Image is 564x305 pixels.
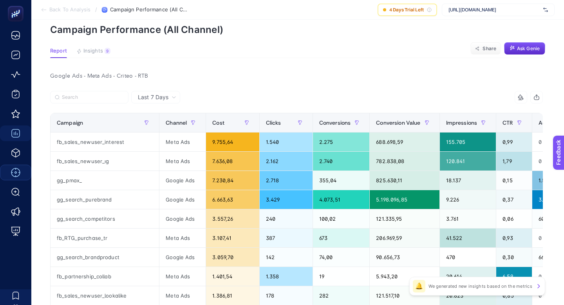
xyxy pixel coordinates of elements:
div: 9.226 [440,190,496,209]
span: Campaign [57,120,83,126]
div: 2.740 [313,152,370,171]
span: [URL][DOMAIN_NAME] [448,7,540,13]
div: gg_search_purebrand [51,190,159,209]
div: 6,59 [496,267,531,286]
div: 0,93 [496,229,531,247]
div: 0,85 [496,286,531,305]
span: CTR [503,120,513,126]
span: Clicks [266,120,281,126]
div: gg_pmax_ [51,171,159,190]
div: 1.386,81 [206,286,259,305]
span: Ask Genie [517,45,540,52]
div: 120.841 [440,152,496,171]
img: svg%3e [543,6,548,14]
div: 121.517,10 [370,286,439,305]
span: Cost [212,120,224,126]
span: 4 Days Trial Left [389,7,424,13]
div: 470 [440,248,496,267]
div: 688.698,59 [370,133,439,151]
div: 🔔 [413,280,425,292]
div: 155.705 [440,133,496,151]
div: 7.230,84 [206,171,259,190]
div: 18.137 [440,171,496,190]
div: Google Ads [159,248,206,267]
span: Feedback [5,2,30,9]
div: 178 [260,286,313,305]
span: Report [50,48,67,54]
div: gg_search_brandproduct [51,248,159,267]
div: 1.401,54 [206,267,259,286]
div: Google Ads [159,190,206,209]
div: 2.275 [313,133,370,151]
div: fb_sales_newuser_lookalike [51,286,159,305]
div: 206.969,59 [370,229,439,247]
div: 5.943,20 [370,267,439,286]
span: / [95,6,97,13]
div: 782.838,08 [370,152,439,171]
span: Conversions [319,120,351,126]
div: 282 [313,286,370,305]
div: 3.059,70 [206,248,259,267]
div: Meta Ads [159,286,206,305]
p: We generated new insights based on the metrics [428,283,532,289]
div: 7.636,08 [206,152,259,171]
div: 4.073,51 [313,190,370,209]
div: Meta Ads [159,133,206,151]
div: Meta Ads [159,229,206,247]
div: 2.162 [260,152,313,171]
div: 3.761 [440,209,496,228]
div: 3.107,41 [206,229,259,247]
div: 6.663,63 [206,190,259,209]
div: 20.614 [440,267,496,286]
span: Conversion Value [376,120,420,126]
div: 673 [313,229,370,247]
input: Search [62,94,124,100]
span: Back To Analysis [49,7,90,13]
div: 100,02 [313,209,370,228]
div: 1.358 [260,267,313,286]
span: Channel [166,120,187,126]
div: fb_RTG_purchase_tr [51,229,159,247]
div: Google Ads [159,171,206,190]
div: fb_sales_newuser_interest [51,133,159,151]
div: 90.656,73 [370,248,439,267]
span: Campaign Performance (All Channel) [110,7,188,13]
div: 0,37 [496,190,531,209]
div: Google Ads [159,209,206,228]
span: Insights [83,48,103,54]
div: Meta Ads [159,267,206,286]
p: Campaign Performance (All Channel) [50,24,545,35]
button: Ask Genie [504,42,545,55]
div: 0,30 [496,248,531,267]
div: 1.540 [260,133,313,151]
button: Share [470,42,501,55]
div: 3.429 [260,190,313,209]
div: 41.522 [440,229,496,247]
div: fb_partnership_collab [51,267,159,286]
div: 142 [260,248,313,267]
div: 240 [260,209,313,228]
div: 19 [313,267,370,286]
div: 3.557,26 [206,209,259,228]
span: Share [483,45,496,52]
div: 9 [105,48,110,54]
div: 825.630,11 [370,171,439,190]
span: Impressions [446,120,477,126]
div: Meta Ads [159,152,206,171]
div: 20.823 [440,286,496,305]
span: Last 7 Days [138,93,168,101]
div: 0,15 [496,171,531,190]
div: 1,79 [496,152,531,171]
div: 0,06 [496,209,531,228]
div: 9.755,64 [206,133,259,151]
div: Google Ads - Meta Ads - Criteo - RTB [44,71,549,82]
div: 355,04 [313,171,370,190]
div: 74,00 [313,248,370,267]
div: gg_search_competitors [51,209,159,228]
div: 0,99 [496,133,531,151]
div: fb_sales_newuser_ıg [51,152,159,171]
div: 5.198.096,85 [370,190,439,209]
div: 387 [260,229,313,247]
div: 121.335,95 [370,209,439,228]
div: 2.718 [260,171,313,190]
